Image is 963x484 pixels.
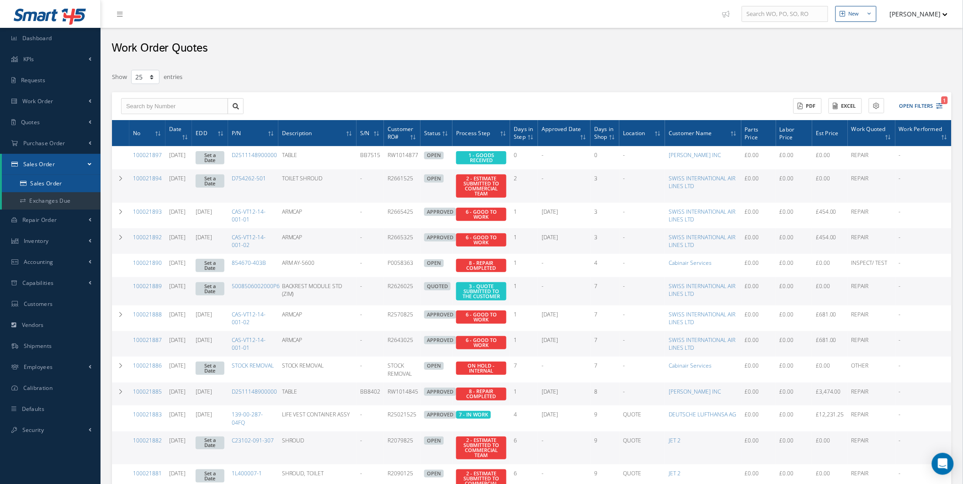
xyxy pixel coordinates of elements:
[384,383,420,406] td: RW1014845
[619,254,665,277] td: -
[384,331,420,357] td: R2643025
[24,342,52,350] span: Shipments
[510,383,538,406] td: 1
[812,357,848,382] td: £0.00
[165,431,192,465] td: [DATE]
[514,124,533,141] span: Days in Step
[356,203,384,228] td: -
[812,228,848,254] td: £454.00
[278,383,356,406] td: TABLE
[623,128,645,137] span: Location
[133,259,162,267] a: 100021890
[121,98,228,115] input: Search by Number
[538,203,591,228] td: [DATE]
[232,282,280,290] a: 5008506002000P6
[384,169,420,203] td: R2661525
[538,331,591,357] td: [DATE]
[812,146,848,169] td: £0.00
[278,405,356,431] td: LIFE VEST CONTAINER ASSY
[510,203,538,228] td: 1
[384,203,420,228] td: R2665425
[232,362,274,369] a: STOCK REMOVAL
[793,98,822,114] button: PDF
[849,10,859,18] div: New
[741,405,776,431] td: £0.00
[232,336,266,352] a: CAS-VT12-14-001-01
[165,305,192,331] td: [DATE]
[510,357,538,382] td: 7
[424,362,444,370] span: OPEN
[384,405,420,431] td: R25021525
[21,76,45,84] span: Requests
[133,310,162,318] a: 100021888
[133,410,162,418] a: 100021883
[196,362,224,375] a: Set a Date
[22,321,44,329] span: Vendors
[384,146,420,169] td: RW1014877
[591,169,619,203] td: 3
[2,154,101,175] a: Sales Order
[669,259,712,267] a: Cabinair Services
[591,431,619,465] td: 9
[591,203,619,228] td: 3
[278,254,356,277] td: ARM AY-5600
[895,254,952,277] td: -
[741,383,776,406] td: £0.00
[196,151,224,164] a: Set a Date
[424,152,444,160] span: OPEN
[165,254,192,277] td: [DATE]
[232,259,266,267] a: 854670-403B
[278,203,356,228] td: ARMCAP
[851,124,886,133] span: Work Quoted
[669,174,735,190] a: SWISS INTERNATIONAL AIR LINES LTD
[456,437,506,460] span: Click to change it
[165,277,192,305] td: [DATE]
[165,331,192,357] td: [DATE]
[538,383,591,406] td: [DATE]
[745,125,759,141] span: Parts Price
[669,437,681,444] a: JET 2
[232,208,266,223] a: CAS-VT12-14-001-01
[835,6,877,22] button: New
[591,383,619,406] td: 8
[22,216,57,224] span: Repair Order
[812,254,848,277] td: £0.00
[165,357,192,382] td: [DATE]
[164,69,182,82] label: entries
[356,383,384,406] td: BB8402
[384,277,420,305] td: R2626025
[669,310,735,326] a: SWISS INTERNATIONAL AIR LINES LTD
[619,169,665,203] td: -
[895,405,952,431] td: -
[848,305,895,331] td: REPAIR
[112,42,208,55] h2: Work Order Quotes
[776,277,812,305] td: £0.00
[278,305,356,331] td: ARMCAP
[23,55,34,63] span: KPIs
[112,69,127,82] label: Show
[133,336,162,344] a: 100021887
[848,277,895,305] td: REPAIR
[895,277,952,305] td: -
[741,431,776,465] td: £0.00
[133,388,162,395] a: 100021885
[741,169,776,203] td: £0.00
[24,300,53,308] span: Customers
[942,96,948,104] span: 1
[278,277,356,305] td: BACKREST MODULE STD (ZIM)
[669,336,735,352] a: SWISS INTERNATIONAL AIR LINES LTD
[669,388,721,395] a: [PERSON_NAME] INC
[741,331,776,357] td: £0.00
[196,388,212,395] a: [DATE]
[232,469,262,477] a: 1L400007-1
[741,357,776,382] td: £0.00
[776,383,812,406] td: £0.00
[591,254,619,277] td: 4
[510,405,538,431] td: 4
[538,254,591,277] td: -
[619,357,665,382] td: -
[669,151,721,159] a: [PERSON_NAME] INC
[669,469,681,477] a: JET 2
[424,259,444,268] span: OPEN
[591,146,619,169] td: 0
